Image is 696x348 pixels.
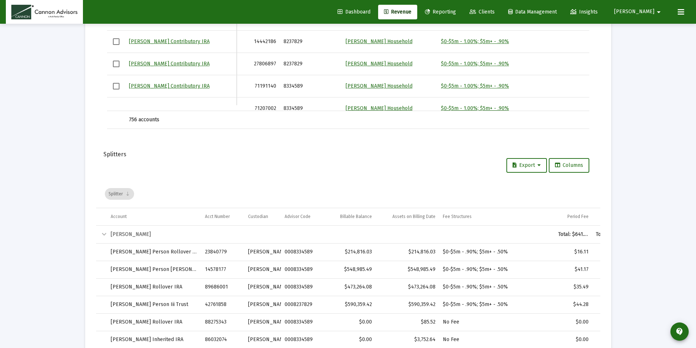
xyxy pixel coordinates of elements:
[96,226,107,243] td: Collapse
[281,313,325,331] td: 0008334589
[376,296,439,313] td: $590,359.42
[280,75,342,97] td: 8334589
[280,97,342,120] td: 8334589
[285,214,311,219] div: Advisor Code
[248,283,277,291] div: [PERSON_NAME]
[555,261,593,278] td: $41.17
[107,243,202,261] td: [PERSON_NAME] Person Rollover IRA
[549,158,589,173] button: Columns
[107,296,202,313] td: [PERSON_NAME] Person Iii Trust
[107,208,202,226] td: Column Account
[570,9,598,15] span: Insights
[605,4,672,19] button: [PERSON_NAME]
[325,208,376,226] td: Column Billable Balance
[107,278,202,296] td: [PERSON_NAME] Rollover IRA
[614,9,654,15] span: [PERSON_NAME]
[105,188,134,200] div: Splitter
[654,5,663,19] mat-icon: arrow_drop_down
[248,248,277,256] div: [PERSON_NAME]
[107,261,202,278] td: [PERSON_NAME] Person [PERSON_NAME]
[281,296,325,313] td: 0008237829
[441,105,509,111] a: $0-$5m - 1.00%; $5m+ - .90%
[201,313,244,331] td: 88275343
[248,266,277,273] div: [PERSON_NAME]
[281,278,325,296] td: 0008334589
[439,261,555,278] td: $0-$5m - .90%; $5m+ - .50%
[675,327,684,336] mat-icon: contact_support
[592,243,633,261] td: $193.33
[596,231,630,238] div: Total: $7,693.51
[558,231,589,238] div: Total: $641.12
[392,214,436,219] div: Assets on Billing Date
[439,208,555,226] td: Column Fee Structures
[129,38,210,45] a: [PERSON_NAME] Contributory IRA
[201,296,244,313] td: 42761858
[439,278,555,296] td: $0-$5m - .90%; $5m+ - .50%
[237,75,280,97] td: 71191140
[378,5,417,19] a: Revenue
[464,5,501,19] a: Clients
[248,214,268,219] div: Custodian
[592,313,633,331] td: $0.00
[201,261,244,278] td: 14578177
[555,296,593,313] td: $44.28
[376,278,439,296] td: $473,264.08
[111,214,127,219] div: Account
[237,97,280,120] td: 71207002
[567,214,589,219] div: Period Fee
[502,5,563,19] a: Data Management
[554,208,592,226] td: Column Period Fee
[346,83,412,89] a: [PERSON_NAME] Household
[281,261,325,278] td: 0008334589
[201,208,244,226] td: Column Acct Number
[325,243,376,261] td: $214,816.03
[107,313,202,331] td: [PERSON_NAME] Rollover IRA
[376,313,439,331] td: $85.52
[201,278,244,296] td: 89686001
[439,243,555,261] td: $0-$5m - .90%; $5m+ - .50%
[376,243,439,261] td: $214,816.03
[340,214,372,219] div: Billable Balance
[111,231,551,238] div: [PERSON_NAME]
[325,296,376,313] td: $590,359.42
[592,261,633,278] td: $494.09
[441,83,509,89] a: $0-$5m - 1.00%; $5m+ - .90%
[555,313,593,331] td: $0.00
[325,313,376,331] td: $0.00
[384,9,411,15] span: Revenue
[332,5,376,19] a: Dashboard
[248,336,277,343] div: [PERSON_NAME]
[469,9,495,15] span: Clients
[248,301,277,308] div: [PERSON_NAME]
[564,5,604,19] a: Insights
[248,318,277,326] div: [PERSON_NAME]
[425,9,456,15] span: Reporting
[201,243,244,261] td: 23840779
[280,53,342,75] td: 8237829
[513,162,541,168] span: Export
[280,31,342,53] td: 8237829
[129,83,210,89] a: [PERSON_NAME] Contributory IRA
[281,208,325,226] td: Column Advisor Code
[376,261,439,278] td: $548,985.49
[506,158,547,173] button: Export
[555,162,583,168] span: Columns
[592,296,633,313] td: $531.32
[443,214,472,219] div: Fee Structures
[441,61,509,67] a: $0-$5m - 1.00%; $5m+ - .90%
[113,83,119,89] div: Select row
[281,243,325,261] td: 0008334589
[244,208,281,226] td: Column Custodian
[325,278,376,296] td: $473,264.08
[592,208,633,226] td: Column Annual Fee
[205,214,230,219] div: Acct Number
[508,9,557,15] span: Data Management
[346,38,412,45] a: [PERSON_NAME] Household
[439,313,555,331] td: No Fee
[419,5,462,19] a: Reporting
[11,5,77,19] img: Dashboard
[338,9,370,15] span: Dashboard
[105,180,595,208] div: Data grid toolbar
[592,278,633,296] td: $425.94
[376,208,439,226] td: Column Assets on Billing Date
